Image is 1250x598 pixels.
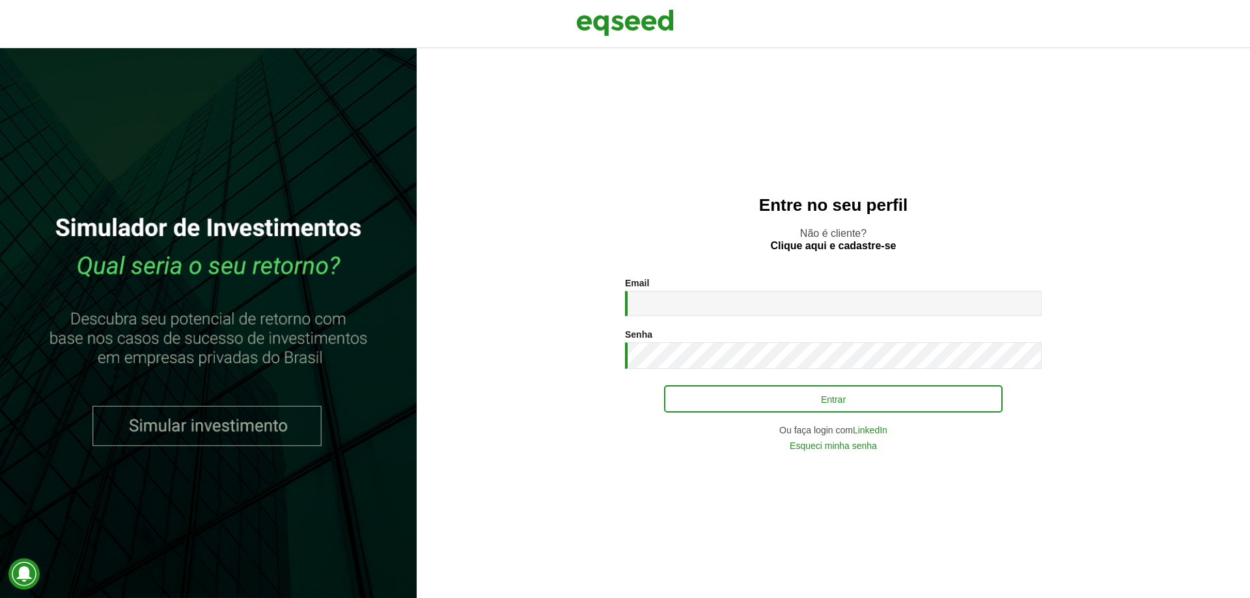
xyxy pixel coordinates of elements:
a: LinkedIn [853,426,887,435]
a: Clique aqui e cadastre-se [771,241,896,251]
a: Esqueci minha senha [790,441,877,450]
div: Ou faça login com [625,426,1042,435]
button: Entrar [664,385,1003,413]
label: Email [625,279,649,288]
img: EqSeed Logo [576,7,674,39]
label: Senha [625,330,652,339]
h2: Entre no seu perfil [443,196,1224,215]
p: Não é cliente? [443,227,1224,252]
